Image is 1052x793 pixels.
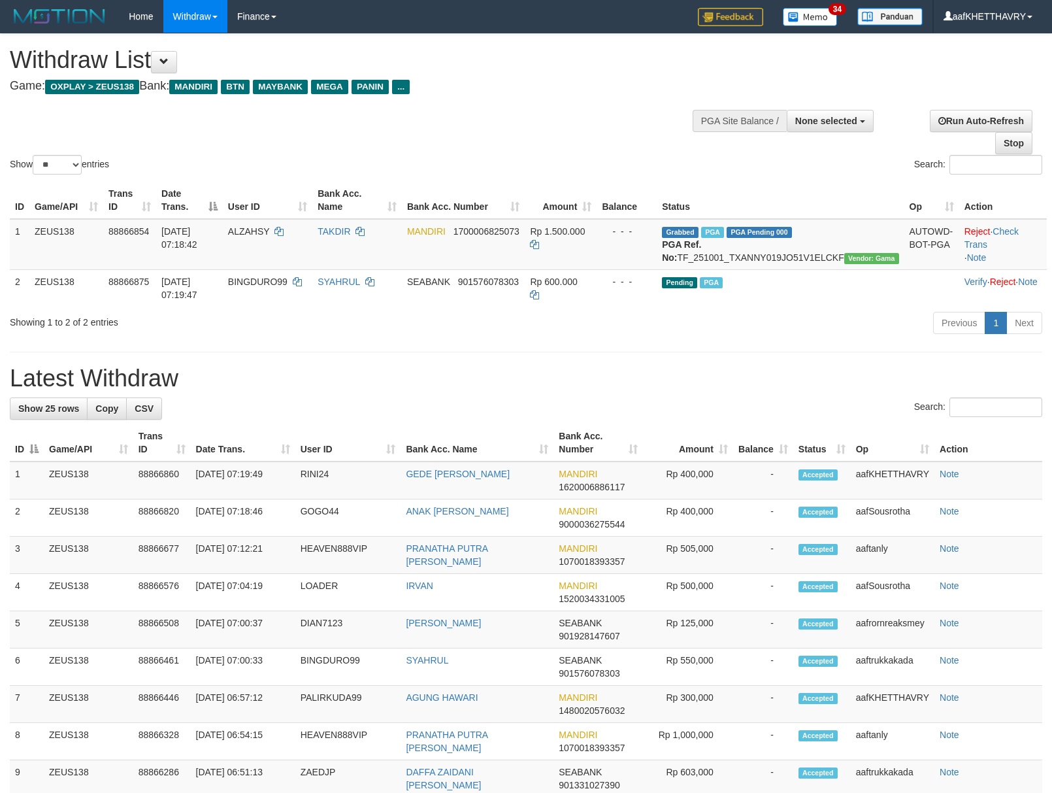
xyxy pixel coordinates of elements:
td: PALIRKUDA99 [295,686,401,723]
th: Amount: activate to sort column ascending [525,182,597,219]
span: MANDIRI [407,226,446,237]
span: Accepted [798,581,838,592]
th: Bank Acc. Name: activate to sort column ascending [312,182,402,219]
td: ZEUS138 [44,723,133,760]
span: Copy 1070018393357 to clipboard [559,556,625,567]
img: MOTION_logo.png [10,7,109,26]
a: Note [940,506,959,516]
a: Reject [964,226,991,237]
td: [DATE] 07:19:49 [191,462,295,499]
h1: Withdraw List [10,47,688,73]
a: Next [1006,312,1042,334]
th: Action [959,182,1047,219]
td: 7 [10,686,44,723]
td: ZEUS138 [44,611,133,649]
td: Rp 400,000 [643,462,733,499]
td: DIAN7123 [295,611,401,649]
span: Copy 1520034331005 to clipboard [559,594,625,604]
th: Bank Acc. Number: activate to sort column ascending [402,182,525,219]
th: User ID: activate to sort column ascending [295,424,401,462]
td: aafSousrotha [851,574,934,611]
th: Bank Acc. Name: activate to sort column ascending [401,424,553,462]
a: Previous [933,312,985,334]
td: 6 [10,649,44,686]
td: 1 [10,462,44,499]
span: CSV [135,403,154,414]
th: Status: activate to sort column ascending [793,424,851,462]
td: HEAVEN888VIP [295,537,401,574]
td: - [733,499,793,537]
td: GOGO44 [295,499,401,537]
td: 2 [10,269,29,307]
span: Copy 901928147607 to clipboard [559,631,619,641]
td: ZEUS138 [44,649,133,686]
span: Accepted [798,469,838,481]
td: Rp 125,000 [643,611,733,649]
span: MANDIRI [559,730,597,740]
a: Note [940,543,959,554]
td: Rp 400,000 [643,499,733,537]
a: IRVAN [406,581,433,591]
a: ANAK [PERSON_NAME] [406,506,508,516]
span: MANDIRI [559,543,597,554]
a: Check Trans [964,226,1019,250]
a: Run Auto-Refresh [930,110,1032,132]
a: GEDE [PERSON_NAME] [406,469,510,479]
span: Accepted [798,768,838,779]
span: MANDIRI [559,469,597,479]
th: Op: activate to sort column ascending [904,182,959,219]
span: MANDIRI [559,692,597,703]
label: Search: [914,155,1042,175]
span: Accepted [798,544,838,555]
span: Marked by aaftanly [701,227,724,238]
a: Verify [964,277,987,287]
td: 8 [10,723,44,760]
td: RINI24 [295,462,401,499]
th: User ID: activate to sort column ascending [223,182,312,219]
span: Rp 1.500.000 [530,226,585,237]
td: - [733,611,793,649]
b: PGA Ref. No: [662,239,701,263]
td: [DATE] 07:18:46 [191,499,295,537]
span: 88866875 [108,277,149,287]
td: - [733,723,793,760]
a: Note [940,469,959,479]
span: OXPLAY > ZEUS138 [45,80,139,94]
td: 2 [10,499,44,537]
td: ZEUS138 [29,219,103,270]
span: None selected [795,116,857,126]
label: Show entries [10,155,109,175]
span: 34 [829,3,846,15]
td: ZEUS138 [44,537,133,574]
td: 88866677 [133,537,191,574]
th: Op: activate to sort column ascending [851,424,934,462]
input: Search: [949,155,1042,175]
span: Copy [95,403,118,414]
a: Reject [990,277,1016,287]
td: [DATE] 07:12:21 [191,537,295,574]
td: - [733,574,793,611]
td: aafKHETTHAVRY [851,462,934,499]
td: AUTOWD-BOT-PGA [904,219,959,270]
span: MANDIRI [559,506,597,516]
span: PGA Pending [727,227,792,238]
button: None selected [787,110,874,132]
span: Copy 901331027390 to clipboard [559,780,619,790]
td: [DATE] 06:57:12 [191,686,295,723]
span: Accepted [798,507,838,518]
span: ALZAHSY [228,226,270,237]
span: Copy 901576078303 to clipboard [559,668,619,679]
a: Copy [87,397,127,420]
span: Rp 600.000 [530,277,577,287]
a: PRANATHA PUTRA [PERSON_NAME] [406,543,487,567]
th: Bank Acc. Number: activate to sort column ascending [553,424,643,462]
a: Note [940,618,959,628]
a: Note [940,692,959,703]
th: ID: activate to sort column descending [10,424,44,462]
img: Feedback.jpg [698,8,763,26]
span: MEGA [311,80,348,94]
input: Search: [949,397,1042,417]
td: [DATE] 07:00:37 [191,611,295,649]
th: Date Trans.: activate to sort column ascending [191,424,295,462]
th: Action [934,424,1042,462]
